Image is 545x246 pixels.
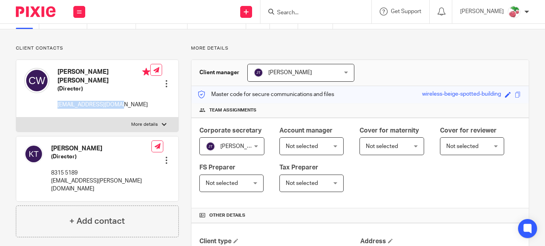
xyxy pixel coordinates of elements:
p: [PERSON_NAME] [460,8,504,15]
span: Other details [209,212,245,219]
span: Get Support [391,9,421,14]
h4: [PERSON_NAME] [51,144,151,153]
img: Cherubi-Pokemon-PNG-Isolated-HD.png [508,6,520,18]
p: [EMAIL_ADDRESS][PERSON_NAME][DOMAIN_NAME] [51,177,151,193]
span: Account manager [279,127,333,134]
span: Cover for maternity [360,127,419,134]
span: Not selected [366,144,398,149]
h4: [PERSON_NAME] [PERSON_NAME] [57,68,150,85]
img: svg%3E [24,144,43,163]
p: More details [191,45,529,52]
p: More details [131,121,158,128]
span: [PERSON_NAME] [220,144,264,149]
img: svg%3E [206,142,215,151]
span: Cover for reviewer [440,127,497,134]
h4: Address [360,237,521,246]
h4: Client type [199,237,360,246]
span: Tax Preparer [279,164,318,171]
span: [PERSON_NAME] [268,70,312,75]
div: wireless-beige-spotted-building [422,90,501,99]
h5: (Director) [51,153,151,161]
h4: + Add contact [69,215,125,227]
img: Pixie [16,6,55,17]
img: svg%3E [254,68,263,77]
h5: (Director) [57,85,150,93]
span: FS Preparer [199,164,235,171]
p: [EMAIL_ADDRESS][DOMAIN_NAME] [57,101,150,109]
p: 8315 5189 [51,169,151,177]
img: svg%3E [24,68,50,93]
p: Client contacts [16,45,179,52]
span: Not selected [286,144,318,149]
span: Corporate secretary [199,127,262,134]
p: Master code for secure communications and files [197,90,334,98]
span: Not selected [206,181,238,186]
span: Not selected [286,181,318,186]
h3: Client manager [199,69,239,77]
span: Not selected [446,144,478,149]
input: Search [276,10,348,17]
span: Team assignments [209,107,256,113]
i: Primary [142,68,150,76]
